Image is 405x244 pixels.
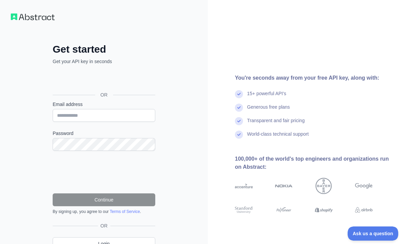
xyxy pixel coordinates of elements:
p: Get your API key in seconds [53,58,155,65]
img: shopify [315,206,333,214]
div: World-class technical support [247,131,309,144]
label: Email address [53,101,155,108]
div: 100,000+ of the world's top engineers and organizations run on Abstract: [235,155,394,171]
img: google [355,178,373,194]
img: accenture [235,178,253,194]
img: Workflow [11,13,55,20]
iframe: Toggle Customer Support [348,226,398,241]
img: nokia [275,178,293,194]
img: check mark [235,117,243,125]
a: Terms of Service [110,209,140,214]
img: airbnb [355,206,373,214]
iframe: Sign in with Google Button [49,72,157,87]
img: check mark [235,104,243,112]
div: Generous free plans [247,104,290,117]
span: OR [98,222,110,229]
img: stanford university [235,206,253,214]
img: payoneer [275,206,293,214]
img: check mark [235,131,243,139]
span: OR [95,91,113,98]
div: Sign in with Google. Opens in new tab [53,72,154,87]
label: Password [53,130,155,137]
div: By signing up, you agree to our . [53,209,155,214]
div: 15+ powerful API's [247,90,286,104]
button: Continue [53,193,155,206]
img: bayer [316,178,332,194]
iframe: reCAPTCHA [53,159,155,185]
div: You're seconds away from your free API key, along with: [235,74,394,82]
img: check mark [235,90,243,98]
h2: Get started [53,43,155,55]
div: Transparent and fair pricing [247,117,305,131]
